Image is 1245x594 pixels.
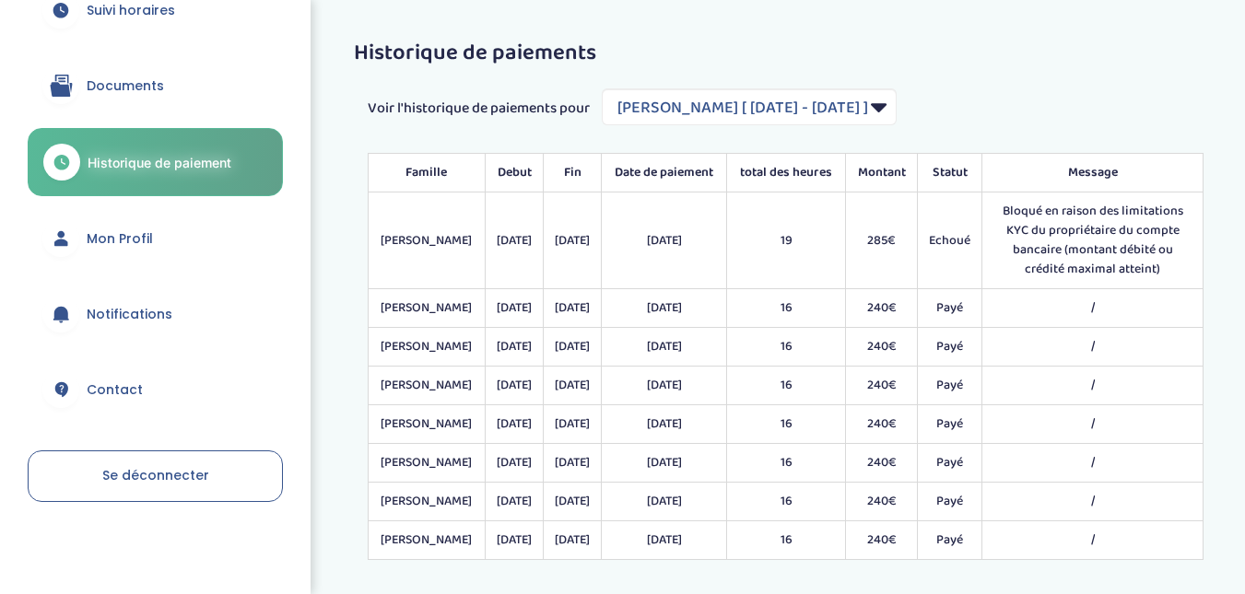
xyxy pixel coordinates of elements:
[846,192,918,289] td: 285€
[727,521,846,560] td: 16
[87,380,143,400] span: Contact
[917,444,981,483] td: Payé
[727,192,846,289] td: 19
[727,367,846,405] td: 16
[846,444,918,483] td: 240€
[87,76,164,96] span: Documents
[88,153,231,172] span: Historique de paiement
[982,192,1204,289] td: Bloqué en raison des limitations KYC du propriétaire du compte bancaire (montant débité ou crédit...
[544,154,602,192] th: Fin
[846,154,918,192] th: Montant
[368,98,590,120] span: Voir l'historique de paiements pour
[846,521,918,560] td: 240€
[727,328,846,367] td: 16
[368,289,486,328] td: [PERSON_NAME]
[982,154,1204,192] th: Message
[102,466,209,484] span: Se déconnecter
[28,52,283,119] a: Documents
[982,483,1204,521] td: /
[87,1,175,20] span: Suivi horaires
[368,405,486,444] td: [PERSON_NAME]
[602,483,727,521] td: [DATE]
[354,41,1218,65] h3: Historique de paiements
[917,328,981,367] td: Payé
[87,229,153,249] span: Mon Profil
[846,367,918,405] td: 240€
[486,521,544,560] td: [DATE]
[368,154,486,192] th: Famille
[544,289,602,328] td: [DATE]
[602,192,727,289] td: [DATE]
[28,450,283,502] a: Se déconnecter
[602,521,727,560] td: [DATE]
[602,289,727,328] td: [DATE]
[917,154,981,192] th: Statut
[846,483,918,521] td: 240€
[544,328,602,367] td: [DATE]
[917,367,981,405] td: Payé
[982,444,1204,483] td: /
[602,405,727,444] td: [DATE]
[368,444,486,483] td: [PERSON_NAME]
[602,154,727,192] th: Date de paiement
[602,444,727,483] td: [DATE]
[727,289,846,328] td: 16
[486,405,544,444] td: [DATE]
[982,367,1204,405] td: /
[368,328,486,367] td: [PERSON_NAME]
[602,367,727,405] td: [DATE]
[727,154,846,192] th: total des heures
[727,483,846,521] td: 16
[727,444,846,483] td: 16
[982,405,1204,444] td: /
[917,483,981,521] td: Payé
[486,328,544,367] td: [DATE]
[602,328,727,367] td: [DATE]
[846,328,918,367] td: 240€
[87,305,172,324] span: Notifications
[486,154,544,192] th: Debut
[28,281,283,347] a: Notifications
[544,367,602,405] td: [DATE]
[917,521,981,560] td: Payé
[544,521,602,560] td: [DATE]
[368,192,486,289] td: [PERSON_NAME]
[982,289,1204,328] td: /
[846,405,918,444] td: 240€
[727,405,846,444] td: 16
[368,521,486,560] td: [PERSON_NAME]
[486,444,544,483] td: [DATE]
[982,328,1204,367] td: /
[28,356,283,423] a: Contact
[28,205,283,272] a: Mon Profil
[486,192,544,289] td: [DATE]
[368,367,486,405] td: [PERSON_NAME]
[544,405,602,444] td: [DATE]
[917,289,981,328] td: Payé
[368,483,486,521] td: [PERSON_NAME]
[486,289,544,328] td: [DATE]
[486,483,544,521] td: [DATE]
[544,192,602,289] td: [DATE]
[544,483,602,521] td: [DATE]
[486,367,544,405] td: [DATE]
[917,192,981,289] td: Echoué
[982,521,1204,560] td: /
[544,444,602,483] td: [DATE]
[846,289,918,328] td: 240€
[917,405,981,444] td: Payé
[28,128,283,196] a: Historique de paiement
